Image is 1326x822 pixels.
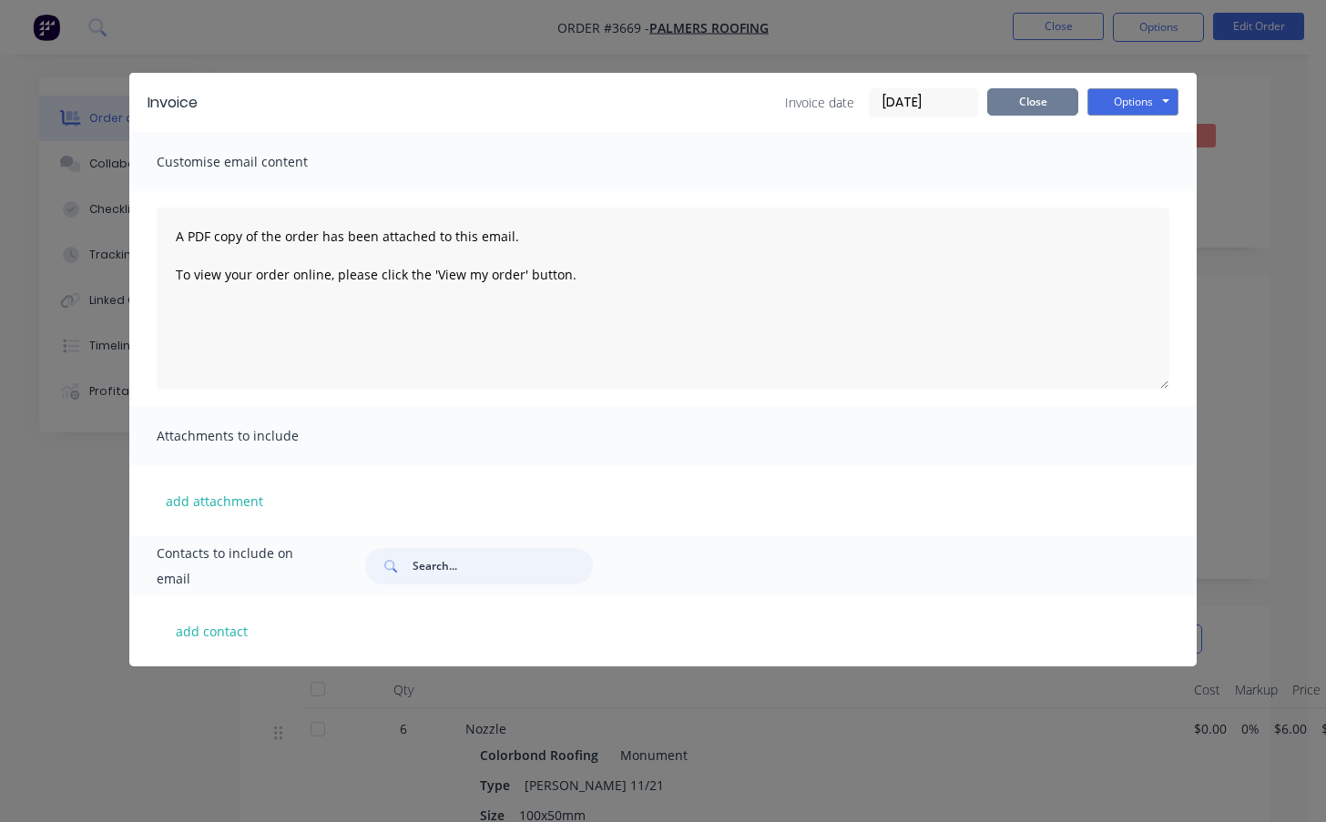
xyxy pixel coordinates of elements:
button: Options [1087,88,1178,116]
span: Contacts to include on email [157,541,320,592]
textarea: A PDF copy of the order has been attached to this email. To view your order online, please click ... [157,208,1169,390]
button: add contact [157,617,266,644]
button: Close [987,88,1078,116]
span: Attachments to include [157,423,357,449]
button: add attachment [157,487,272,514]
div: Invoice [148,92,198,114]
span: Customise email content [157,149,357,175]
input: Search... [413,548,593,584]
span: Invoice date [785,93,854,112]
